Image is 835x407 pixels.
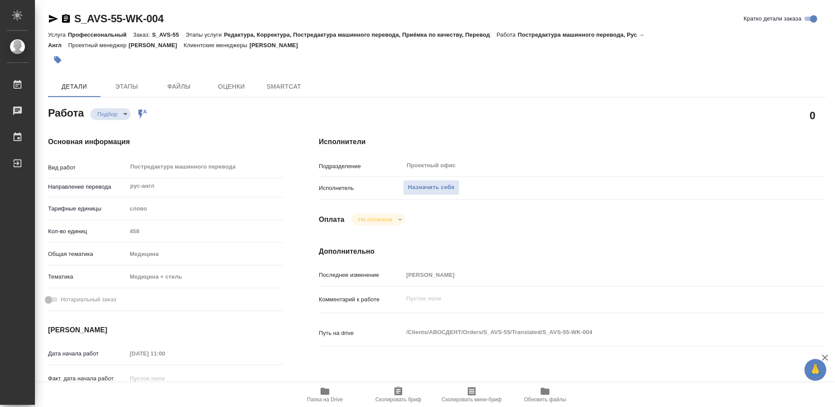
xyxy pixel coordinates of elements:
[68,31,133,38] p: Профессиональный
[403,325,783,340] textarea: /Clients/АВОСДЕНТ/Orders/S_AVS-55/Translated/S_AVS-55-WK-004
[210,81,252,92] span: Оценки
[435,383,508,407] button: Скопировать мини-бриф
[408,183,454,193] span: Назначить себя
[48,272,127,281] p: Тематика
[184,42,250,48] p: Клиентские менеджеры
[68,42,128,48] p: Проектный менеджер
[48,31,68,38] p: Услуга
[48,104,84,120] h2: Работа
[152,31,186,38] p: S_AVS-55
[307,397,343,403] span: Папка на Drive
[48,204,127,213] p: Тарифные единицы
[61,14,71,24] button: Скопировать ссылку
[48,325,284,335] h4: [PERSON_NAME]
[129,42,184,48] p: [PERSON_NAME]
[319,246,825,257] h4: Дополнительно
[127,247,284,262] div: Медицина
[352,214,405,225] div: Подбор
[288,383,362,407] button: Папка на Drive
[508,383,582,407] button: Обновить файлы
[375,397,421,403] span: Скопировать бриф
[356,216,395,223] button: Не оплачена
[48,349,127,358] p: Дата начала работ
[133,31,152,38] p: Заказ:
[744,14,801,23] span: Кратко детали заказа
[497,31,518,38] p: Работа
[403,180,459,195] button: Назначить себя
[48,137,284,147] h4: Основная информация
[48,227,127,236] p: Кол-во единиц
[319,329,403,338] p: Путь на drive
[319,137,825,147] h4: Исполнители
[319,162,403,171] p: Подразделение
[362,383,435,407] button: Скопировать бриф
[442,397,501,403] span: Скопировать мини-бриф
[127,201,284,216] div: слово
[127,225,284,238] input: Пустое поле
[74,13,164,24] a: S_AVS-55-WK-004
[48,50,67,69] button: Добавить тэг
[48,374,127,383] p: Факт. дата начала работ
[808,361,823,379] span: 🙏
[319,184,403,193] p: Исполнитель
[48,14,59,24] button: Скопировать ссылку для ЯМессенджера
[127,347,203,360] input: Пустое поле
[48,163,127,172] p: Вид работ
[319,295,403,304] p: Комментарий к работе
[224,31,497,38] p: Редактура, Корректура, Постредактура машинного перевода, Приёмка по качеству, Перевод
[319,271,403,279] p: Последнее изменение
[186,31,224,38] p: Этапы услуги
[263,81,305,92] span: SmartCat
[48,183,127,191] p: Направление перевода
[61,295,116,304] span: Нотариальный заказ
[127,269,284,284] div: Медицина + стиль
[90,108,131,120] div: Подбор
[524,397,566,403] span: Обновить файлы
[127,372,203,385] input: Пустое поле
[95,110,120,118] button: Подбор
[53,81,95,92] span: Детали
[106,81,148,92] span: Этапы
[810,108,815,123] h2: 0
[48,250,127,259] p: Общая тематика
[403,269,783,281] input: Пустое поле
[249,42,304,48] p: [PERSON_NAME]
[804,359,826,381] button: 🙏
[319,214,345,225] h4: Оплата
[158,81,200,92] span: Файлы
